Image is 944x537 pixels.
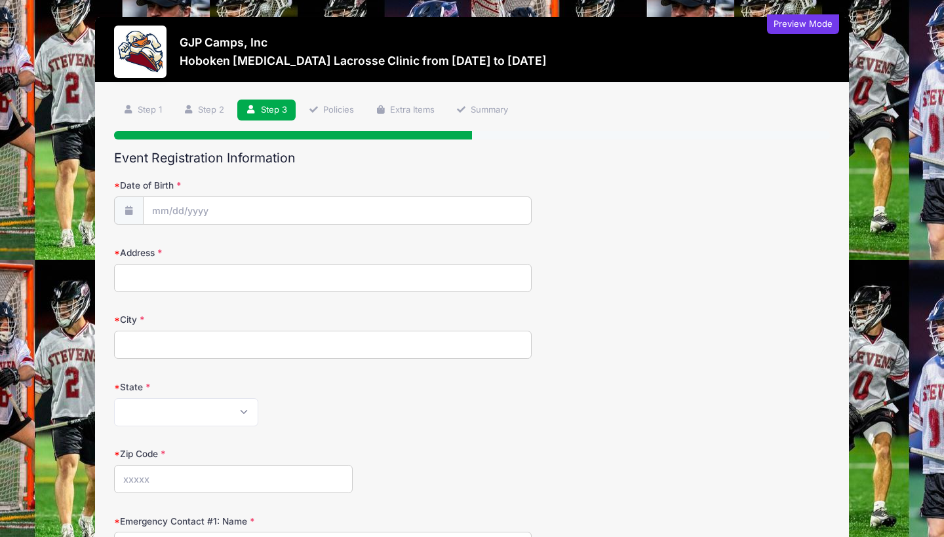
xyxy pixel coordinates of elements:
[114,100,170,121] a: Step 1
[143,196,532,225] input: mm/dd/yyyy
[767,14,839,34] div: Preview Mode
[300,100,363,121] a: Policies
[175,100,233,121] a: Step 2
[237,100,296,121] a: Step 3
[114,246,353,259] label: Address
[114,515,353,528] label: Emergency Contact #1: Name
[180,54,547,67] h3: Hoboken [MEDICAL_DATA] Lacrosse Clinic from [DATE] to [DATE]
[114,465,353,493] input: xxxxx
[180,35,547,49] h3: GJP Camps, Inc
[114,151,830,166] h2: Event Registration Information
[114,447,353,460] label: Zip Code
[114,313,353,326] label: City
[366,100,443,121] a: Extra Items
[114,380,353,394] label: State
[114,179,353,192] label: Date of Birth
[448,100,517,121] a: Summary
